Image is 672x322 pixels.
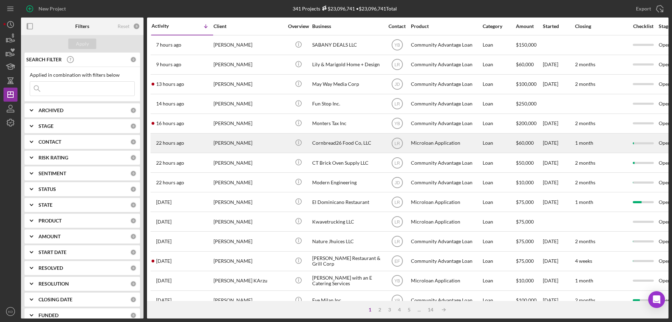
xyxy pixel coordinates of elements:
[483,272,515,290] div: Loan
[130,249,136,255] div: 0
[411,134,481,152] div: Microloan Application
[38,281,69,287] b: RESOLUTION
[394,180,400,185] text: JD
[394,298,400,303] text: YB
[394,43,400,48] text: YB
[411,173,481,192] div: Community Advantage Loan
[483,232,515,251] div: Loan
[384,23,410,29] div: Contact
[320,6,355,12] div: $23,096,741
[312,114,382,133] div: Monters Tax Inc
[133,23,140,30] div: 0
[312,212,382,231] div: Kwavetrucking LLC
[394,239,400,244] text: LR
[130,296,136,303] div: 0
[411,153,481,172] div: Community Advantage Loan
[156,160,184,166] time: 2025-09-04 13:24
[312,75,382,94] div: May Way Media Corp
[629,2,668,16] button: Export
[38,265,63,271] b: RESOLVED
[213,272,283,290] div: [PERSON_NAME] KArzu
[648,291,665,308] div: Open Intercom Messenger
[516,23,542,29] div: Amount
[375,307,385,313] div: 2
[516,140,534,146] span: $60,000
[483,36,515,54] div: Loan
[213,55,283,74] div: [PERSON_NAME]
[75,23,89,29] b: Filters
[516,101,537,107] span: $250,000
[516,42,537,48] span: $150,000
[76,39,89,49] div: Apply
[156,219,171,225] time: 2025-09-03 17:57
[543,291,574,310] div: [DATE]
[312,36,382,54] div: SABANY DEALS LLC
[483,75,515,94] div: Loan
[483,193,515,211] div: Loan
[543,193,574,211] div: [DATE]
[130,218,136,224] div: 0
[213,23,283,29] div: Client
[394,279,400,283] text: YB
[38,234,61,239] b: AMOUNT
[411,114,481,133] div: Community Advantage Loan
[483,114,515,133] div: Loan
[156,278,171,283] time: 2025-09-02 23:28
[411,95,481,113] div: Community Advantage Loan
[38,171,66,176] b: SENTIMENT
[156,62,181,67] time: 2025-09-05 02:21
[213,232,283,251] div: [PERSON_NAME]
[130,312,136,318] div: 0
[213,173,283,192] div: [PERSON_NAME]
[38,313,58,318] b: FUNDED
[312,153,382,172] div: CT Brick Oven Supply LLC
[3,304,17,318] button: KD
[394,200,400,205] text: LR
[411,55,481,74] div: Community Advantage Loan
[394,82,400,87] text: JD
[130,186,136,192] div: 0
[575,61,595,67] time: 2 months
[483,252,515,270] div: Loan
[394,259,400,264] text: EF
[394,102,400,107] text: LR
[575,81,595,87] time: 2 months
[312,232,382,251] div: Nature Jhuices LLC
[424,307,437,313] div: 14
[411,232,481,251] div: Community Advantage Loan
[385,307,394,313] div: 3
[213,212,283,231] div: [PERSON_NAME]
[213,291,283,310] div: [PERSON_NAME]
[21,2,73,16] button: New Project
[575,140,593,146] time: 1 month
[483,173,515,192] div: Loan
[152,23,182,29] div: Activity
[575,238,595,244] time: 2 months
[575,278,593,283] time: 1 month
[394,141,400,146] text: LR
[516,297,537,303] span: $100,000
[483,291,515,310] div: Loan
[411,272,481,290] div: Microloan Application
[516,238,534,244] span: $75,000
[30,72,135,78] div: Applied in combination with filters below
[130,123,136,129] div: 0
[38,155,68,160] b: RISK RATING
[411,23,481,29] div: Product
[394,62,400,67] text: LR
[156,180,184,185] time: 2025-09-04 13:20
[411,252,481,270] div: Community Advantage Loan
[213,252,283,270] div: [PERSON_NAME]
[543,134,574,152] div: [DATE]
[156,239,171,244] time: 2025-09-03 08:59
[543,75,574,94] div: [DATE]
[411,75,481,94] div: Community Advantage Loan
[483,212,515,231] div: Loan
[411,212,481,231] div: Microloan Application
[411,36,481,54] div: Community Advantage Loan
[312,291,382,310] div: Eve Milan Inc
[483,55,515,74] div: Loan
[575,179,595,185] time: 2 months
[312,193,382,211] div: El Dominicano Restaurant
[156,297,171,303] time: 2025-09-02 14:32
